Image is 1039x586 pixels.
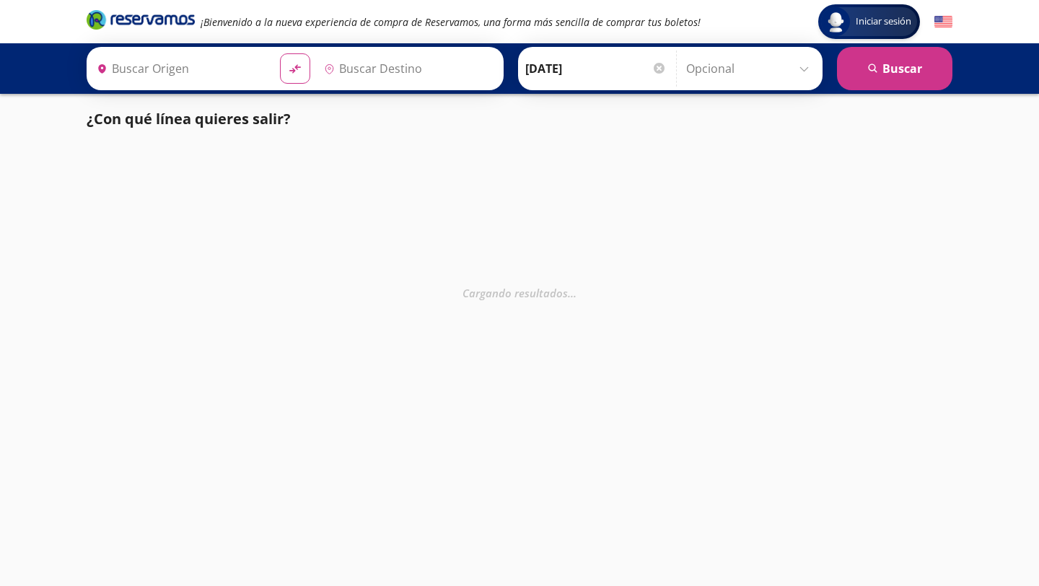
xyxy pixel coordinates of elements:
span: . [574,286,577,300]
button: English [934,13,952,31]
p: ¿Con qué línea quieres salir? [87,108,291,130]
input: Buscar Destino [318,51,496,87]
input: Opcional [686,51,815,87]
span: . [568,286,571,300]
input: Elegir Fecha [525,51,667,87]
span: Iniciar sesión [850,14,917,29]
button: Buscar [837,47,952,90]
i: Brand Logo [87,9,195,30]
em: ¡Bienvenido a la nueva experiencia de compra de Reservamos, una forma más sencilla de comprar tus... [201,15,701,29]
span: . [571,286,574,300]
input: Buscar Origen [91,51,268,87]
a: Brand Logo [87,9,195,35]
em: Cargando resultados [462,286,577,300]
